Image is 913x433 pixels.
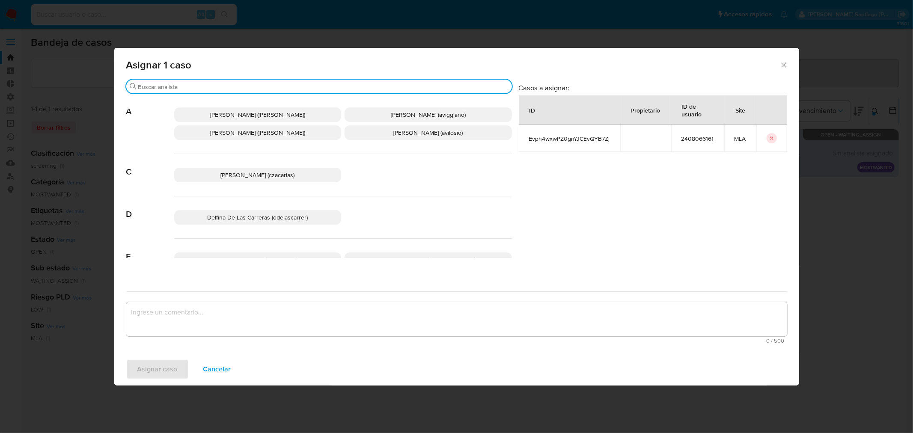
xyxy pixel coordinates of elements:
div: [PERSON_NAME] ([PERSON_NAME]) [174,125,342,140]
span: Cancelar [203,360,231,379]
span: D [126,196,174,219]
button: Buscar [130,83,137,90]
span: [PERSON_NAME] (avilosio) [393,128,463,137]
span: 2408066161 [681,135,714,142]
span: [PERSON_NAME] ([PERSON_NAME]) [381,255,476,264]
div: ID [519,100,546,120]
span: C [126,154,174,177]
span: MLA [735,135,746,142]
div: Site [726,100,756,120]
span: [PERSON_NAME] ([PERSON_NAME]) [210,128,305,137]
span: [PERSON_NAME] ([PERSON_NAME]) [210,110,305,119]
div: Delfina De Las Carreras (ddelascarrer) [174,210,342,225]
span: Máximo 500 caracteres [129,338,785,344]
div: [PERSON_NAME] (aviggiano) [345,107,512,122]
span: A [126,94,174,117]
div: ID de usuario [672,96,724,124]
div: [PERSON_NAME] ([PERSON_NAME]) [174,107,342,122]
span: Evph4wxwPZ0gnYJCEvQYB7Zj [529,135,610,142]
button: icon-button [767,133,777,143]
span: Delfina De Las Carreras (ddelascarrer) [207,213,308,222]
div: Propietario [621,100,671,120]
span: [PERSON_NAME] (aviggiano) [391,110,466,119]
div: [PERSON_NAME] (emcfarlane) [174,252,342,267]
button: Cerrar ventana [779,61,787,68]
span: E [126,239,174,262]
button: Cancelar [192,359,242,380]
span: [PERSON_NAME] (czacarias) [220,171,294,179]
span: [PERSON_NAME] (emcfarlane) [218,255,297,264]
div: [PERSON_NAME] ([PERSON_NAME]) [345,252,512,267]
div: [PERSON_NAME] (czacarias) [174,168,342,182]
div: [PERSON_NAME] (avilosio) [345,125,512,140]
div: assign-modal [114,48,799,386]
h3: Casos a asignar: [519,83,787,92]
span: Asignar 1 caso [126,60,780,70]
input: Buscar analista [138,83,509,91]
